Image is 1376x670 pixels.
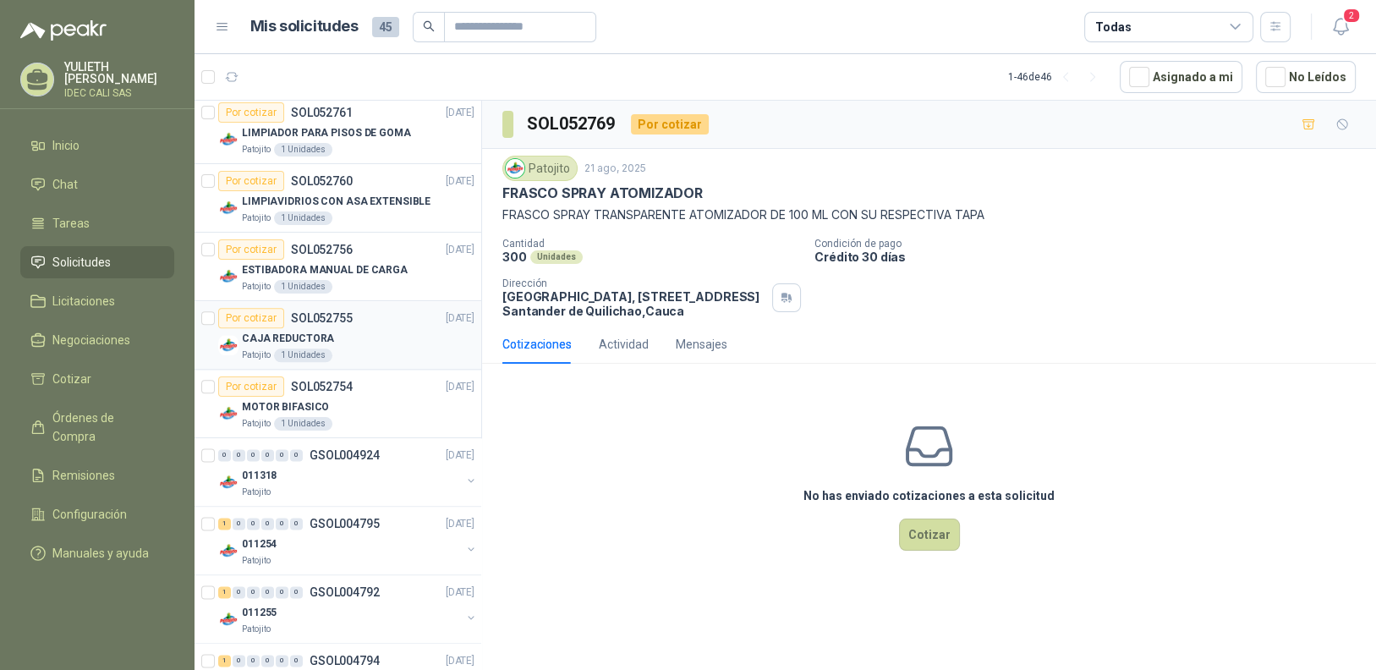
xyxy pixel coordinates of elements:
[218,198,238,218] img: Company Logo
[218,335,238,355] img: Company Logo
[247,586,260,598] div: 0
[195,96,481,164] a: Por cotizarSOL052761[DATE] Company LogoLIMPIADOR PARA PISOS DE GOMAPatojito1 Unidades
[218,266,238,287] img: Company Logo
[814,238,1369,250] p: Condición de pago
[218,376,284,397] div: Por cotizar
[599,335,649,354] div: Actividad
[242,468,277,484] p: 011318
[64,61,174,85] p: YULIETH [PERSON_NAME]
[1095,18,1131,36] div: Todas
[218,582,478,636] a: 1 0 0 0 0 0 GSOL004792[DATE] Company Logo011255Patojito
[20,20,107,41] img: Logo peakr
[20,324,174,356] a: Negociaciones
[242,623,271,636] p: Patojito
[64,88,174,98] p: IDEC CALI SAS
[247,449,260,461] div: 0
[291,244,353,255] p: SOL052756
[290,449,303,461] div: 0
[814,250,1369,264] p: Crédito 30 días
[195,164,481,233] a: Por cotizarSOL052760[DATE] Company LogoLIMPIAVIDRIOS CON ASA EXTENSIBLEPatojito1 Unidades
[274,211,332,225] div: 1 Unidades
[218,518,231,530] div: 1
[502,206,1356,224] p: FRASCO SPRAY TRANSPARENTE ATOMIZADOR DE 100 ML CON SU RESPECTIVA TAPA
[242,331,334,347] p: CAJA REDUCTORA
[310,655,380,667] p: GSOL004794
[310,518,380,530] p: GSOL004795
[247,518,260,530] div: 0
[218,102,284,123] div: Por cotizar
[242,125,411,141] p: LIMPIADOR PARA PISOS DE GOMA
[20,285,174,317] a: Licitaciones
[195,301,481,370] a: Por cotizarSOL052755[DATE] Company LogoCAJA REDUCTORAPatojito1 Unidades
[310,586,380,598] p: GSOL004792
[247,655,260,667] div: 0
[233,586,245,598] div: 0
[218,308,284,328] div: Por cotizar
[274,280,332,294] div: 1 Unidades
[261,586,274,598] div: 0
[233,449,245,461] div: 0
[218,472,238,492] img: Company Logo
[242,536,277,552] p: 011254
[631,114,709,135] div: Por cotizar
[1008,63,1106,91] div: 1 - 46 de 46
[446,173,474,189] p: [DATE]
[20,498,174,530] a: Configuración
[502,335,572,354] div: Cotizaciones
[423,20,435,32] span: search
[195,370,481,438] a: Por cotizarSOL052754[DATE] Company LogoMOTOR BIFASICOPatojito1 Unidades
[530,250,583,264] div: Unidades
[291,107,353,118] p: SOL052761
[261,449,274,461] div: 0
[52,466,115,485] span: Remisiones
[527,111,617,137] h3: SOL052769
[506,159,524,178] img: Company Logo
[242,211,271,225] p: Patojito
[291,312,353,324] p: SOL052755
[242,605,277,621] p: 011255
[52,214,90,233] span: Tareas
[218,513,478,568] a: 1 0 0 0 0 0 GSOL004795[DATE] Company Logo011254Patojito
[242,349,271,362] p: Patojito
[242,194,430,210] p: LIMPIAVIDRIOS CON ASA EXTENSIBLE
[1342,8,1361,24] span: 2
[242,143,271,157] p: Patojito
[291,175,353,187] p: SOL052760
[218,541,238,561] img: Company Logo
[291,381,353,393] p: SOL052754
[899,519,960,551] button: Cotizar
[261,655,274,667] div: 0
[242,486,271,499] p: Patojito
[290,518,303,530] div: 0
[584,161,646,177] p: 21 ago, 2025
[310,449,380,461] p: GSOL004924
[20,402,174,453] a: Órdenes de Compra
[20,207,174,239] a: Tareas
[52,409,158,446] span: Órdenes de Compra
[20,363,174,395] a: Cotizar
[218,449,231,461] div: 0
[372,17,399,37] span: 45
[446,310,474,327] p: [DATE]
[502,156,578,181] div: Patojito
[446,105,474,121] p: [DATE]
[274,417,332,431] div: 1 Unidades
[195,233,481,301] a: Por cotizarSOL052756[DATE] Company LogoESTIBADORA MANUAL DE CARGAPatojito1 Unidades
[242,280,271,294] p: Patojito
[446,585,474,601] p: [DATE]
[446,379,474,395] p: [DATE]
[446,448,474,464] p: [DATE]
[1325,12,1356,42] button: 2
[52,292,115,310] span: Licitaciones
[218,445,478,499] a: 0 0 0 0 0 0 GSOL004924[DATE] Company Logo011318Patojito
[233,655,245,667] div: 0
[1256,61,1356,93] button: No Leídos
[218,609,238,629] img: Company Logo
[446,653,474,669] p: [DATE]
[52,370,91,388] span: Cotizar
[276,449,288,461] div: 0
[502,238,801,250] p: Cantidad
[52,136,79,155] span: Inicio
[502,289,765,318] p: [GEOGRAPHIC_DATA], [STREET_ADDRESS] Santander de Quilichao , Cauca
[250,14,359,39] h1: Mis solicitudes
